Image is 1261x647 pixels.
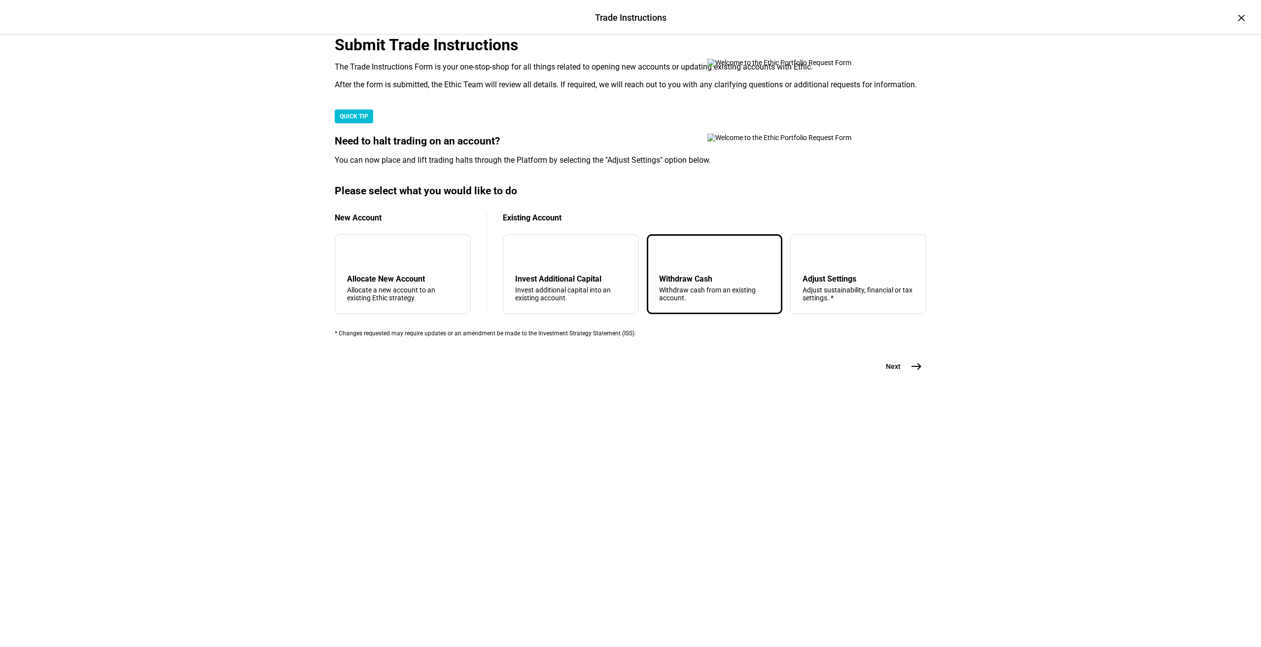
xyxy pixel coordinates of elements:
[347,274,458,284] div: Allocate New Account
[886,361,901,371] span: Next
[707,134,885,142] img: Welcome to the Ethic Portfolio Request Form
[661,249,673,260] mat-icon: arrow_upward
[349,249,361,260] mat-icon: add
[503,213,926,222] div: Existing Account
[517,249,529,260] mat-icon: arrow_downward
[335,36,926,54] div: Submit Trade Instructions
[803,286,914,302] div: Adjust sustainability, financial or tax settings. *
[335,330,926,337] div: * Changes requested may require updates or an amendment be made to the Investment Strategy Statem...
[659,274,771,284] div: Withdraw Cash
[335,62,926,72] div: The Trade Instructions Form is your one-stop-shop for all things related to opening new accounts ...
[1233,10,1249,26] div: ×
[515,274,627,284] div: Invest Additional Capital
[335,213,471,222] div: New Account
[335,109,373,123] div: QUICK TIP
[595,11,666,24] div: Trade Instructions
[911,360,922,372] mat-icon: east
[335,135,926,147] div: Need to halt trading on an account?
[335,185,926,197] div: Please select what you would like to do
[659,286,771,302] div: Withdraw cash from an existing account.
[335,155,926,165] div: You can now place and lift trading halts through the Platform by selecting the "Adjust Settings" ...
[803,274,914,284] div: Adjust Settings
[335,80,926,90] div: After the form is submitted, the Ethic Team will review all details. If required, we will reach o...
[707,59,885,67] img: Welcome to the Ethic Portfolio Request Form
[803,247,818,262] mat-icon: tune
[347,286,458,302] div: Allocate a new account to an existing Ethic strategy.
[874,357,926,376] button: Next
[515,286,627,302] div: Invest additional capital into an existing account.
